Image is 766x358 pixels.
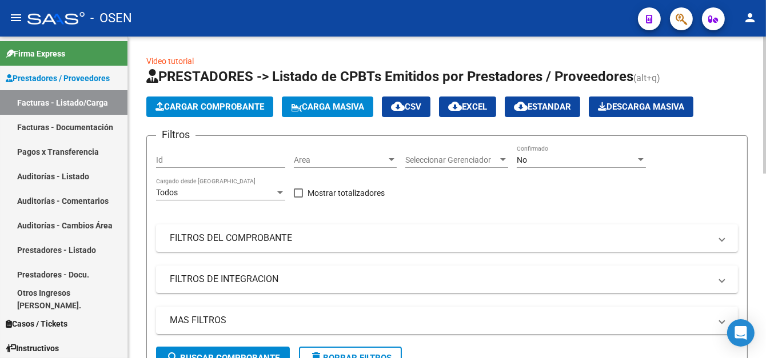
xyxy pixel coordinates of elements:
[146,57,194,66] a: Video tutorial
[727,319,755,347] div: Open Intercom Messenger
[514,102,571,112] span: Estandar
[308,186,385,200] span: Mostrar totalizadores
[146,96,273,117] button: Cargar Comprobante
[170,314,711,327] mat-panel-title: MAS FILTROS
[90,6,132,31] span: - OSEN
[514,99,528,113] mat-icon: cloud_download
[9,11,23,25] mat-icon: menu
[6,317,67,330] span: Casos / Tickets
[6,72,110,85] span: Prestadores / Proveedores
[146,69,633,85] span: PRESTADORES -> Listado de CPBTs Emitidos por Prestadores / Proveedores
[382,96,430,117] button: CSV
[589,96,693,117] app-download-masive: Descarga masiva de comprobantes (adjuntos)
[282,96,373,117] button: Carga Masiva
[633,73,660,83] span: (alt+q)
[170,273,711,285] mat-panel-title: FILTROS DE INTEGRACION
[6,342,59,355] span: Instructivos
[156,188,178,197] span: Todos
[589,96,693,117] button: Descarga Masiva
[156,127,196,143] h3: Filtros
[170,232,711,244] mat-panel-title: FILTROS DEL COMPROBANTE
[743,11,757,25] mat-icon: person
[156,266,738,293] mat-expansion-panel-header: FILTROS DE INTEGRACION
[291,102,364,112] span: Carga Masiva
[391,102,421,112] span: CSV
[439,96,496,117] button: EXCEL
[405,155,498,165] span: Seleccionar Gerenciador
[6,47,65,60] span: Firma Express
[156,224,738,252] mat-expansion-panel-header: FILTROS DEL COMPROBANTE
[448,102,487,112] span: EXCEL
[391,99,405,113] mat-icon: cloud_download
[505,96,580,117] button: Estandar
[155,102,264,112] span: Cargar Comprobante
[598,102,684,112] span: Descarga Masiva
[294,155,386,165] span: Area
[448,99,462,113] mat-icon: cloud_download
[156,307,738,334] mat-expansion-panel-header: MAS FILTROS
[517,155,527,164] span: No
